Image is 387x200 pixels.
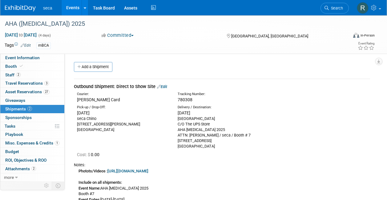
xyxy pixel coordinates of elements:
div: Outbound Shipment: Direct to Show Site [74,83,370,90]
span: Cost: $ [77,152,91,157]
div: [PERSON_NAME] Card [77,97,168,103]
a: Edit [21,43,31,48]
img: ExhibitDay [5,5,36,11]
div: [GEOGRAPHIC_DATA] C/O The UPS Store AHA [MEDICAL_DATA] 2025 ATTN: [PERSON_NAME] / seca / Booth # ... [178,116,269,149]
span: ROI, Objectives & ROO [5,158,46,163]
div: In-Person [360,33,375,38]
a: Budget [0,148,64,156]
button: Committed [99,32,136,39]
a: Asset Reservations27 [0,88,64,96]
b: Include on all shipments: [79,180,122,185]
span: [DATE] [DATE] [5,32,37,38]
span: Travel Reservations [5,81,49,86]
div: Pick-up / Drop-Off: [77,105,168,110]
span: Event Information [5,55,40,60]
a: Tasks [0,122,64,130]
a: Staff2 [0,71,64,79]
div: Notes: [74,162,370,168]
img: Format-Inperson.png [353,33,359,38]
div: Delivery / Destination: [178,105,269,110]
a: ROI, Objectives & ROO [0,156,64,164]
span: [GEOGRAPHIC_DATA], [GEOGRAPHIC_DATA] [231,34,308,38]
span: 780308 [178,97,192,102]
td: Personalize Event Tab Strip [41,182,52,190]
a: Attachments2 [0,165,64,173]
div: seca Chino [STREET_ADDRESS][PERSON_NAME] [GEOGRAPHIC_DATA] [77,116,168,133]
div: Event Format [321,32,375,41]
div: Tracking Number: [178,92,294,97]
a: Sponsorships [0,113,64,122]
span: Attachments [5,166,36,171]
a: more [0,173,64,182]
a: Shipments2 [0,105,64,113]
a: Travel Reservations3 [0,79,64,87]
span: Search [329,6,343,10]
td: Tags [5,42,31,49]
a: [URL][DOMAIN_NAME] [107,169,148,173]
span: Misc. Expenses & Credits [5,140,59,145]
span: Playbook [5,132,23,137]
img: Rachel Jordan [357,2,369,14]
span: 0.00 [77,152,102,157]
b: Event Name: [79,186,100,190]
span: to [18,33,24,37]
span: Budget [5,149,19,154]
span: 2 [27,106,32,111]
div: AHA ([MEDICAL_DATA]) 2025 [3,18,343,29]
span: Asset Reservations [5,89,50,94]
a: Search [320,3,349,13]
span: Shipments [5,106,32,111]
div: Courier: [77,92,168,97]
a: Misc. Expenses & Credits1 [0,139,64,147]
a: Playbook [0,130,64,139]
a: Add a Shipment [74,62,112,72]
b: Photots/Videos : [79,169,148,173]
span: Sponsorships [5,115,32,120]
span: seca [43,6,52,10]
div: [DATE] [178,110,269,116]
div: Event Rating [358,42,374,45]
span: Tasks [5,124,15,129]
span: more [4,175,14,180]
a: Giveaways [0,96,64,105]
span: 2 [16,72,21,77]
span: 1 [55,141,59,145]
span: Booth [5,64,24,69]
a: Booth [0,62,64,71]
a: Event Information [0,54,64,62]
div: mBCA [36,42,51,49]
span: (4 days) [38,33,51,37]
i: Booth reservation complete [20,64,23,68]
td: Toggle Event Tabs [52,182,65,190]
span: Giveaways [5,98,25,103]
div: [DATE] [77,110,168,116]
a: Edit [157,84,167,89]
span: 27 [43,90,50,94]
span: Staff [5,72,21,77]
span: 2 [31,166,36,171]
span: 3 [44,81,49,86]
